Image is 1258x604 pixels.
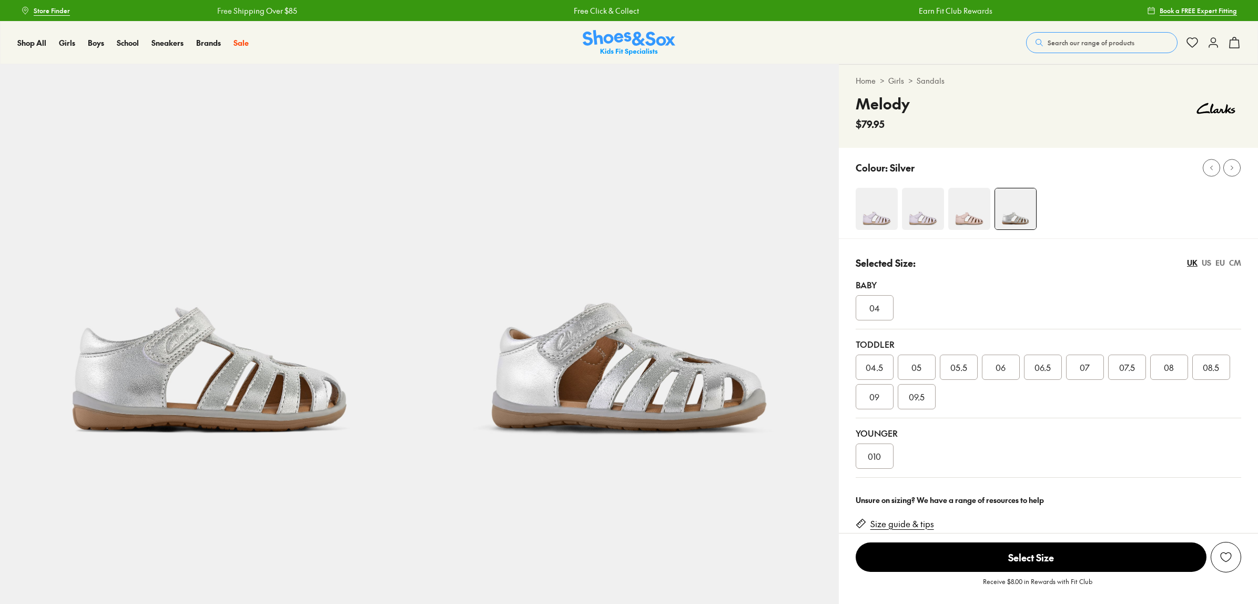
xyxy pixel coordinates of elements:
div: > > [856,75,1241,86]
p: Receive $8.00 in Rewards with Fit Club [983,577,1092,596]
span: 04 [869,301,880,314]
img: 4-503768_1 [948,188,990,230]
div: Younger [856,427,1241,439]
h4: Melody [856,93,910,115]
img: 5-553805_1 [419,64,838,484]
a: Boys [88,37,104,48]
span: 06 [996,361,1006,374]
span: 08 [1164,361,1174,374]
button: Search our range of products [1026,32,1178,53]
span: 05 [911,361,921,374]
a: Sneakers [151,37,184,48]
img: Vendor logo [1191,93,1241,124]
a: Store Finder [21,1,70,20]
p: Colour: [856,160,888,175]
a: Shop All [17,37,46,48]
span: $79.95 [856,117,885,131]
span: 07 [1080,361,1090,374]
a: Free Shipping Over $85 [211,5,291,16]
div: UK [1187,257,1198,268]
span: Search our range of products [1048,38,1134,47]
span: 07.5 [1119,361,1135,374]
a: Shoes & Sox [583,30,675,56]
a: Sale [234,37,249,48]
div: CM [1229,257,1241,268]
a: School [117,37,139,48]
span: 04.5 [866,361,883,374]
img: 4-503762_1 [902,188,944,230]
p: Selected Size: [856,256,916,270]
div: Toddler [856,338,1241,350]
span: Store Finder [34,6,70,15]
a: Book a FREE Expert Fitting [1147,1,1237,20]
a: Girls [888,75,904,86]
img: 4-509688_1 [856,188,898,230]
span: Book a FREE Expert Fitting [1160,6,1237,15]
span: 08.5 [1203,361,1219,374]
a: Earn Fit Club Rewards [912,5,986,16]
span: 010 [868,450,881,462]
span: 06.5 [1034,361,1051,374]
button: Select Size [856,542,1206,572]
p: Silver [890,160,915,175]
a: Size guide & tips [870,518,934,530]
span: 09.5 [909,390,925,403]
div: Baby [856,278,1241,291]
img: 4-553804_1 [995,188,1036,229]
span: 05.5 [950,361,967,374]
div: US [1202,257,1211,268]
div: Unsure on sizing? We have a range of resources to help [856,495,1241,506]
a: Brands [196,37,221,48]
a: Home [856,75,876,86]
span: 09 [869,390,879,403]
a: Girls [59,37,75,48]
a: Sandals [917,75,945,86]
button: Add to Wishlist [1211,542,1241,572]
img: SNS_Logo_Responsive.svg [583,30,675,56]
a: Free Click & Collect [567,5,633,16]
div: EU [1215,257,1225,268]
